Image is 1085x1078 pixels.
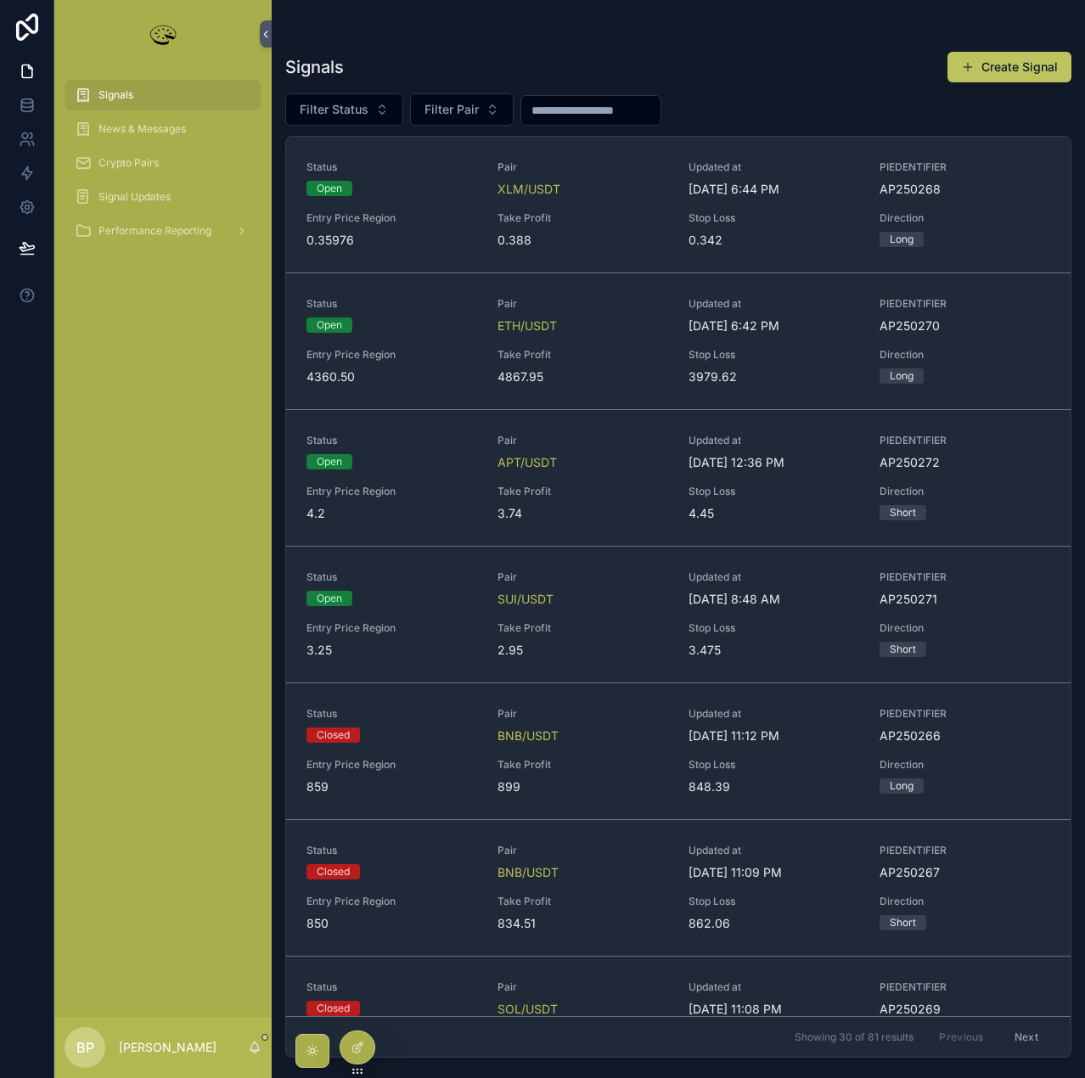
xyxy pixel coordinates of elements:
span: [DATE] 11:08 PM [689,1001,859,1018]
span: Filter Status [300,101,368,118]
span: Stop Loss [689,211,859,225]
span: Status [306,160,477,174]
span: AP250267 [880,864,1050,881]
span: Entry Price Region [306,348,477,362]
span: [DATE] 11:09 PM [689,864,859,881]
span: Status [306,980,477,994]
span: Updated at [689,707,859,721]
span: 4.45 [689,505,859,522]
a: SUI/USDT [498,591,554,608]
span: Updated at [689,434,859,447]
span: Updated at [689,844,859,857]
span: Pair [498,160,668,174]
span: Stop Loss [689,348,859,362]
span: Status [306,707,477,721]
a: Performance Reporting [65,216,261,246]
span: Signals [98,88,133,102]
span: [DATE] 6:44 PM [689,181,859,198]
span: 0.388 [498,232,668,249]
span: 3.475 [689,642,859,659]
span: 4.2 [306,505,477,522]
a: Signals [65,80,261,110]
span: Take Profit [498,348,668,362]
span: AP250271 [880,591,1050,608]
span: AP250270 [880,317,1050,334]
h1: Signals [285,55,344,79]
span: News & Messages [98,122,186,136]
span: PIEDENTIFIER [880,570,1050,584]
span: Take Profit [498,621,668,635]
button: Next [1003,1024,1050,1050]
a: StatusOpenPairSUI/USDTUpdated at[DATE] 8:48 AMPIEDENTIFIERAP250271Entry Price Region3.25Take Prof... [286,546,1071,682]
a: StatusOpenPairETH/USDTUpdated at[DATE] 6:42 PMPIEDENTIFIERAP250270Entry Price Region4360.50Take P... [286,272,1071,409]
a: StatusClosedPairBNB/USDTUpdated at[DATE] 11:09 PMPIEDENTIFIERAP250267Entry Price Region850Take Pr... [286,819,1071,956]
div: Open [317,591,342,606]
span: PIEDENTIFIER [880,980,1050,994]
span: Entry Price Region [306,211,477,225]
a: XLM/USDT [498,181,560,198]
span: Performance Reporting [98,224,211,238]
span: Direction [880,348,1050,362]
span: Status [306,570,477,584]
span: Updated at [689,297,859,311]
span: Status [306,434,477,447]
span: [DATE] 12:36 PM [689,454,859,471]
span: AP250272 [880,454,1050,471]
a: SOL/USDT [498,1001,558,1018]
div: Short [890,505,916,520]
span: Pair [498,980,668,994]
span: Take Profit [498,895,668,908]
span: 0.342 [689,232,859,249]
span: [DATE] 6:42 PM [689,317,859,334]
span: Take Profit [498,758,668,772]
span: 3.25 [306,642,477,659]
button: Create Signal [947,52,1071,82]
span: Status [306,297,477,311]
span: Direction [880,211,1050,225]
span: 4360.50 [306,368,477,385]
div: Closed [317,864,350,879]
a: APT/USDT [498,454,557,471]
span: Pair [498,570,668,584]
img: App logo [146,20,180,48]
span: PIEDENTIFIER [880,844,1050,857]
div: scrollable content [54,68,272,268]
a: StatusOpenPairAPT/USDTUpdated at[DATE] 12:36 PMPIEDENTIFIERAP250272Entry Price Region4.2Take Prof... [286,409,1071,546]
p: [PERSON_NAME] [119,1039,216,1056]
span: 834.51 [498,915,668,932]
span: Pair [498,844,668,857]
span: 3.74 [498,505,668,522]
span: AP250269 [880,1001,1050,1018]
div: Closed [317,1001,350,1016]
span: Stop Loss [689,485,859,498]
span: 2.95 [498,642,668,659]
span: Take Profit [498,485,668,498]
span: Entry Price Region [306,621,477,635]
div: Open [317,181,342,196]
span: Direction [880,758,1050,772]
span: PIEDENTIFIER [880,160,1050,174]
div: Long [890,232,914,247]
a: StatusOpenPairXLM/USDTUpdated at[DATE] 6:44 PMPIEDENTIFIERAP250268Entry Price Region0.35976Take P... [286,137,1071,272]
span: Updated at [689,160,859,174]
span: Stop Loss [689,895,859,908]
span: BP [76,1037,94,1058]
span: Direction [880,895,1050,908]
span: 848.39 [689,778,859,795]
span: Showing 30 of 81 results [795,1030,914,1044]
div: Open [317,317,342,333]
span: PIEDENTIFIER [880,707,1050,721]
span: AP250268 [880,181,1050,198]
span: Pair [498,707,668,721]
a: BNB/USDT [498,864,559,881]
a: BNB/USDT [498,727,559,744]
a: News & Messages [65,114,261,144]
button: Select Button [285,93,403,126]
a: StatusClosedPairBNB/USDTUpdated at[DATE] 11:12 PMPIEDENTIFIERAP250266Entry Price Region859Take Pr... [286,682,1071,819]
span: Crypto Pairs [98,156,159,170]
